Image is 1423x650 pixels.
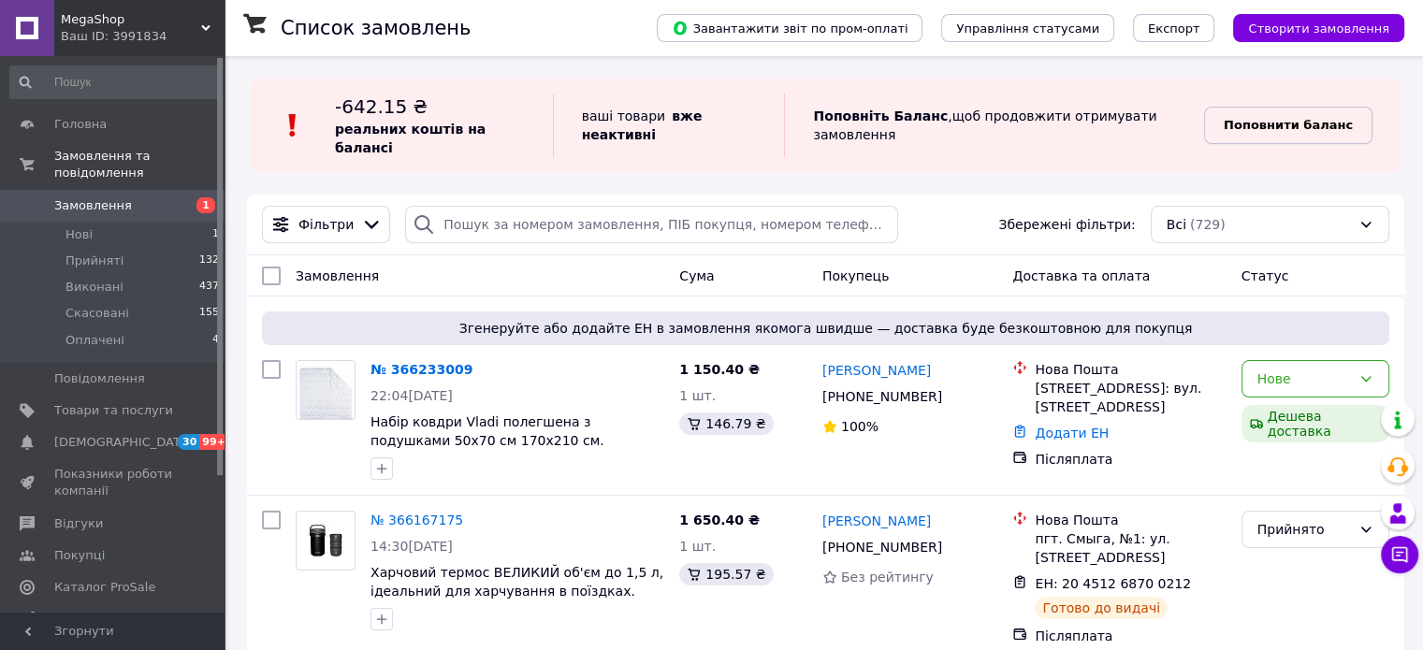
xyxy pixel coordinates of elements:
[1035,426,1109,441] a: Додати ЕН
[54,148,225,181] span: Замовлення та повідомлення
[1035,360,1226,379] div: Нова Пошта
[54,370,145,387] span: Повідомлення
[296,511,356,571] a: Фото товару
[65,279,123,296] span: Виконані
[297,523,355,557] img: Фото товару
[196,197,215,213] span: 1
[841,570,934,585] span: Без рейтингу
[370,388,453,403] span: 22:04[DATE]
[657,14,922,42] button: Завантажити звіт по пром-оплаті
[335,95,428,118] span: -642.15 ₴
[65,305,129,322] span: Скасовані
[1148,22,1200,36] span: Експорт
[212,332,219,349] span: 4
[1204,107,1372,144] a: Поповнити баланс
[1257,368,1351,389] div: Нове
[54,197,132,214] span: Замовлення
[65,226,93,243] span: Нові
[269,319,1382,338] span: Згенеруйте або додайте ЕН в замовлення якомога швидше — доставка буде безкоштовною для покупця
[1241,405,1389,442] div: Дешева доставка
[54,579,155,596] span: Каталог ProSale
[1035,529,1226,567] div: пгт. Смыга, №1: ул. [STREET_ADDRESS]
[199,434,230,450] span: 99+
[54,515,103,532] span: Відгуки
[998,215,1135,234] span: Збережені фільтри:
[1233,14,1404,42] button: Створити замовлення
[61,28,225,45] div: Ваш ID: 3991834
[1012,268,1150,283] span: Доставка та оплата
[1257,519,1351,540] div: Прийнято
[296,268,379,283] span: Замовлення
[679,563,773,585] div: 195.57 ₴
[1035,597,1168,619] div: Готово до видачі
[54,116,107,133] span: Головна
[1035,627,1226,645] div: Післяплата
[199,279,219,296] span: 437
[54,434,193,451] span: [DEMOGRAPHIC_DATA]
[178,434,199,450] span: 30
[370,565,663,599] a: Харчовий термос ВЕЛИКИЙ об'єм до 1,5 л, ідеальний для харчування в поїздках.
[784,94,1203,157] div: , щоб продовжити отримувати замовлення
[679,362,760,377] span: 1 150.40 ₴
[1241,268,1289,283] span: Статус
[65,332,124,349] span: Оплачені
[822,512,931,530] a: [PERSON_NAME]
[335,122,486,155] b: реальних коштів на балансі
[54,547,105,564] span: Покупці
[370,513,463,527] a: № 366167175
[813,108,948,123] b: Поповніть Баланс
[199,253,219,269] span: 132
[297,361,355,419] img: Фото товару
[1133,14,1215,42] button: Експорт
[956,22,1099,36] span: Управління статусами
[1214,20,1404,35] a: Створити замовлення
[54,466,173,499] span: Показники роботи компанії
[1035,450,1226,469] div: Післяплата
[405,206,898,243] input: Пошук за номером замовлення, ПІБ покупця, номером телефону, Email, номером накладної
[54,402,173,419] span: Товари та послуги
[822,361,931,380] a: [PERSON_NAME]
[212,226,219,243] span: 1
[679,388,716,403] span: 1 шт.
[672,20,908,36] span: Завантажити звіт по пром-оплаті
[1167,215,1186,234] span: Всі
[941,14,1114,42] button: Управління статусами
[54,611,119,628] span: Аналітика
[370,414,604,448] a: Набір ковдри Vladi полегшена з подушками 50x70 см 170х210 см.
[1381,536,1418,573] button: Чат з покупцем
[679,539,716,554] span: 1 шт.
[819,534,946,560] div: [PHONE_NUMBER]
[841,419,878,434] span: 100%
[822,268,889,283] span: Покупець
[298,215,354,234] span: Фільтри
[1035,511,1226,529] div: Нова Пошта
[679,268,714,283] span: Cума
[279,111,307,139] img: :exclamation:
[199,305,219,322] span: 155
[819,383,946,410] div: [PHONE_NUMBER]
[553,94,785,157] div: ваші товари
[9,65,221,99] input: Пошук
[370,362,472,377] a: № 366233009
[281,17,471,39] h1: Список замовлень
[679,412,773,435] div: 146.79 ₴
[65,253,123,269] span: Прийняті
[1035,379,1226,416] div: [STREET_ADDRESS]: вул. [STREET_ADDRESS]
[1224,118,1353,132] b: Поповнити баланс
[679,513,760,527] span: 1 650.40 ₴
[1248,22,1389,36] span: Створити замовлення
[61,11,201,28] span: MegaShop
[296,360,356,420] a: Фото товару
[1190,217,1226,232] span: (729)
[1035,576,1191,591] span: ЕН: 20 4512 6870 0212
[370,539,453,554] span: 14:30[DATE]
